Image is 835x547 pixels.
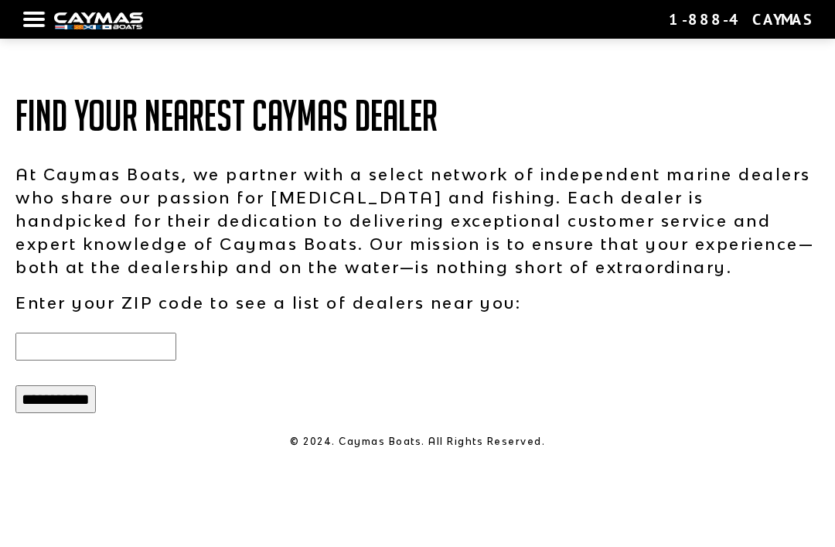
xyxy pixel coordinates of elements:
div: 1-888-4CAYMAS [669,9,812,29]
h1: Find Your Nearest Caymas Dealer [15,93,820,139]
p: At Caymas Boats, we partner with a select network of independent marine dealers who share our pas... [15,162,820,279]
p: Enter your ZIP code to see a list of dealers near you: [15,291,820,314]
p: © 2024. Caymas Boats. All Rights Reserved. [15,435,820,449]
img: white-logo-c9c8dbefe5ff5ceceb0f0178aa75bf4bb51f6bca0971e226c86eb53dfe498488.png [54,12,143,29]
